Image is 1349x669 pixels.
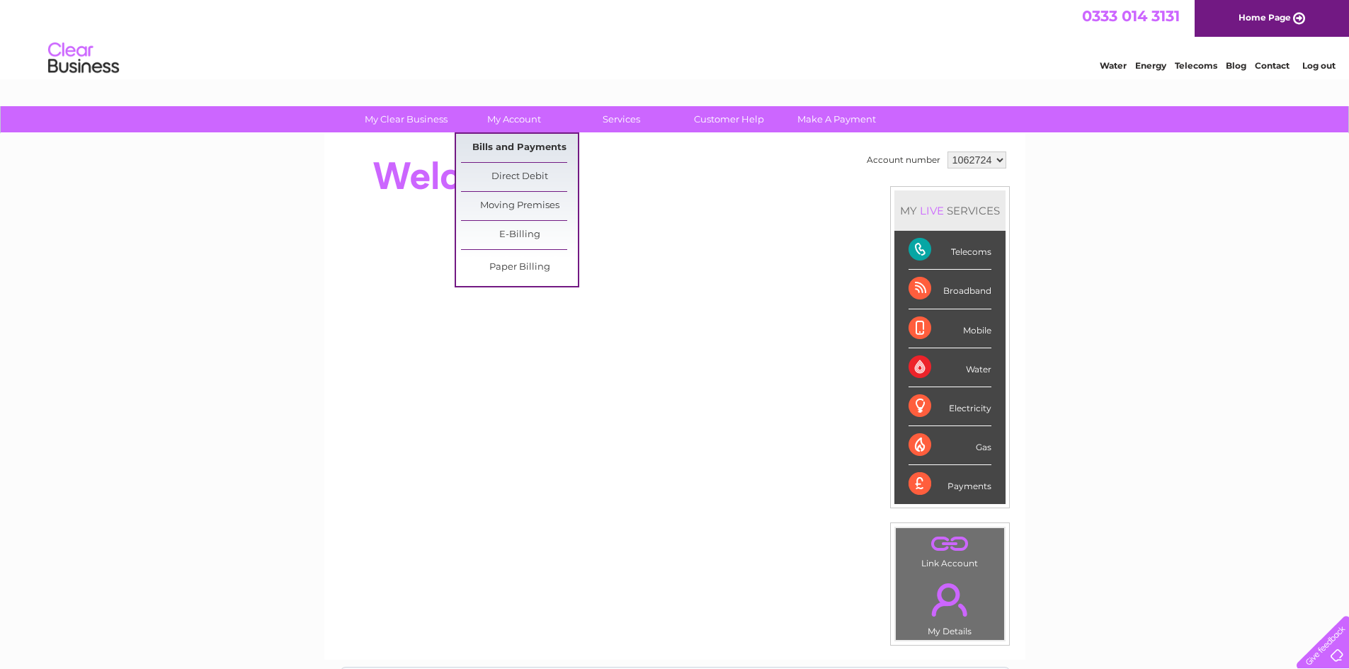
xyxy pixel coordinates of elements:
[899,575,1001,624] a: .
[348,106,465,132] a: My Clear Business
[1226,60,1246,71] a: Blog
[909,270,991,309] div: Broadband
[1302,60,1336,71] a: Log out
[461,192,578,220] a: Moving Premises
[894,190,1006,231] div: MY SERVICES
[455,106,572,132] a: My Account
[1082,7,1180,25] a: 0333 014 3131
[461,221,578,249] a: E-Billing
[909,348,991,387] div: Water
[909,465,991,503] div: Payments
[461,163,578,191] a: Direct Debit
[909,309,991,348] div: Mobile
[778,106,895,132] a: Make A Payment
[895,571,1005,641] td: My Details
[895,527,1005,572] td: Link Account
[563,106,680,132] a: Services
[47,37,120,80] img: logo.png
[1175,60,1217,71] a: Telecoms
[899,532,1001,556] a: .
[461,253,578,282] a: Paper Billing
[461,134,578,162] a: Bills and Payments
[909,426,991,465] div: Gas
[909,231,991,270] div: Telecoms
[1255,60,1290,71] a: Contact
[1135,60,1166,71] a: Energy
[671,106,787,132] a: Customer Help
[1100,60,1127,71] a: Water
[863,148,944,172] td: Account number
[917,204,947,217] div: LIVE
[909,387,991,426] div: Electricity
[341,8,1010,69] div: Clear Business is a trading name of Verastar Limited (registered in [GEOGRAPHIC_DATA] No. 3667643...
